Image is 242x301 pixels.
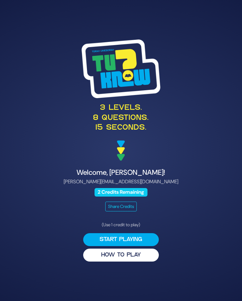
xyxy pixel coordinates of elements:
[82,39,160,98] img: Tournament Logo
[32,103,210,133] p: 3 levels. 8 questions. 15 seconds.
[95,188,147,197] span: 2 Credits Remaining
[83,221,159,228] p: (Use 1 credit to play)
[117,140,125,161] img: decoration arrows
[83,249,159,262] button: HOW TO PLAY
[32,178,210,186] p: [PERSON_NAME][EMAIL_ADDRESS][DOMAIN_NAME]
[105,202,137,211] button: Share Credits
[32,168,210,177] h4: Welcome, [PERSON_NAME]!
[83,233,159,246] button: Start Playing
